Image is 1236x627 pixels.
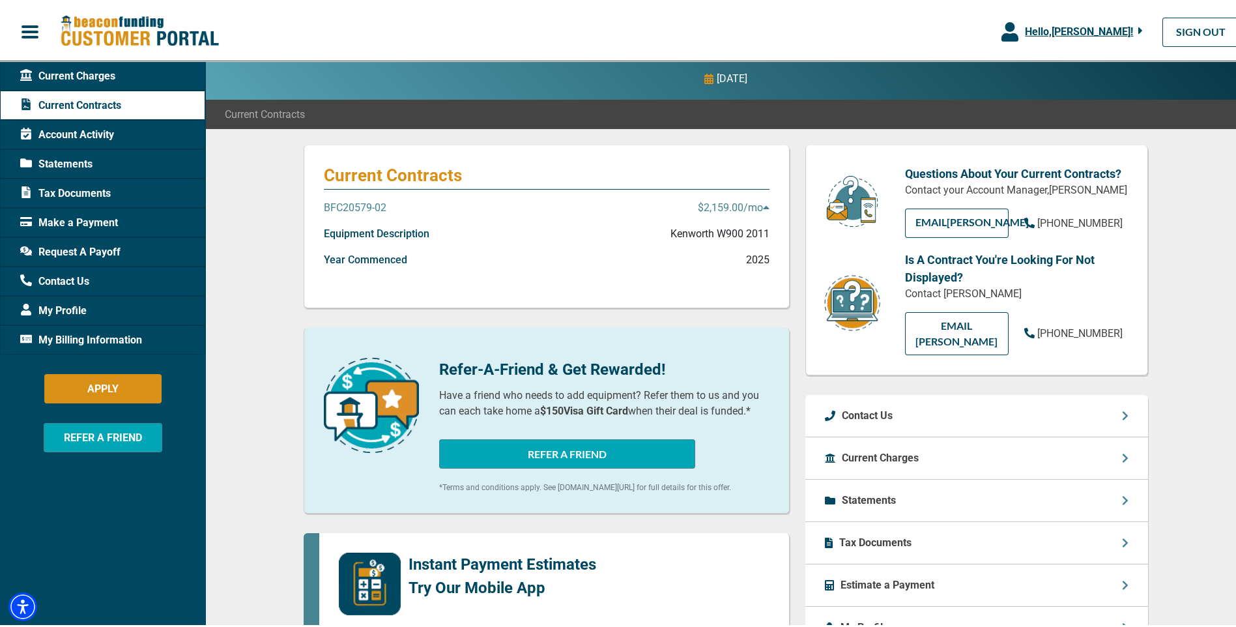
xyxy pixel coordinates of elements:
[60,12,219,46] img: Beacon Funding Customer Portal Logo
[20,124,114,140] span: Account Activity
[1037,325,1123,337] span: [PHONE_NUMBER]
[339,550,401,613] img: mobile-app-logo.png
[324,250,407,265] p: Year Commenced
[905,284,1128,299] p: Contact [PERSON_NAME]
[1025,23,1133,35] span: Hello, [PERSON_NAME] !
[1024,323,1123,339] a: [PHONE_NUMBER]
[905,310,1009,353] a: EMAIL [PERSON_NAME]
[20,95,121,111] span: Current Contracts
[842,448,919,463] p: Current Charges
[324,162,769,183] p: Current Contracts
[823,172,882,226] img: customer-service.png
[20,212,118,228] span: Make a Payment
[717,68,747,84] p: [DATE]
[225,104,305,120] span: Current Contracts
[905,180,1128,196] p: Contact your Account Manager, [PERSON_NAME]
[670,224,769,239] p: Kenworth W900 2011
[409,550,596,574] p: Instant Payment Estimates
[746,250,769,265] p: 2025
[842,405,893,421] p: Contact Us
[439,385,769,416] p: Have a friend who needs to add equipment? Refer them to us and you can each take home a when thei...
[540,402,628,415] b: $150 Visa Gift Card
[324,197,386,213] p: BFC20579-02
[20,271,89,287] span: Contact Us
[439,479,769,491] p: *Terms and conditions apply. See [DOMAIN_NAME][URL] for full details for this offer.
[1024,213,1123,229] a: [PHONE_NUMBER]
[44,372,162,401] button: APPLY
[839,532,912,548] p: Tax Documents
[823,271,882,330] img: contract-icon.png
[842,490,896,506] p: Statements
[44,420,162,450] button: REFER A FRIEND
[20,66,115,81] span: Current Charges
[439,355,769,379] p: Refer-A-Friend & Get Rewarded!
[20,183,111,199] span: Tax Documents
[1037,214,1123,227] span: [PHONE_NUMBER]
[8,590,37,619] div: Accessibility Menu
[324,224,429,239] p: Equipment Description
[20,330,142,345] span: My Billing Information
[905,248,1128,284] p: Is A Contract You're Looking For Not Displayed?
[905,162,1128,180] p: Questions About Your Current Contracts?
[20,242,121,257] span: Request A Payoff
[324,355,419,450] img: refer-a-friend-icon.png
[841,575,934,591] p: Estimate a Payment
[905,206,1009,235] a: EMAIL[PERSON_NAME]
[20,300,87,316] span: My Profile
[20,154,93,169] span: Statements
[439,437,695,466] button: REFER A FRIEND
[409,574,596,597] p: Try Our Mobile App
[698,197,769,213] p: $2,159.00 /mo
